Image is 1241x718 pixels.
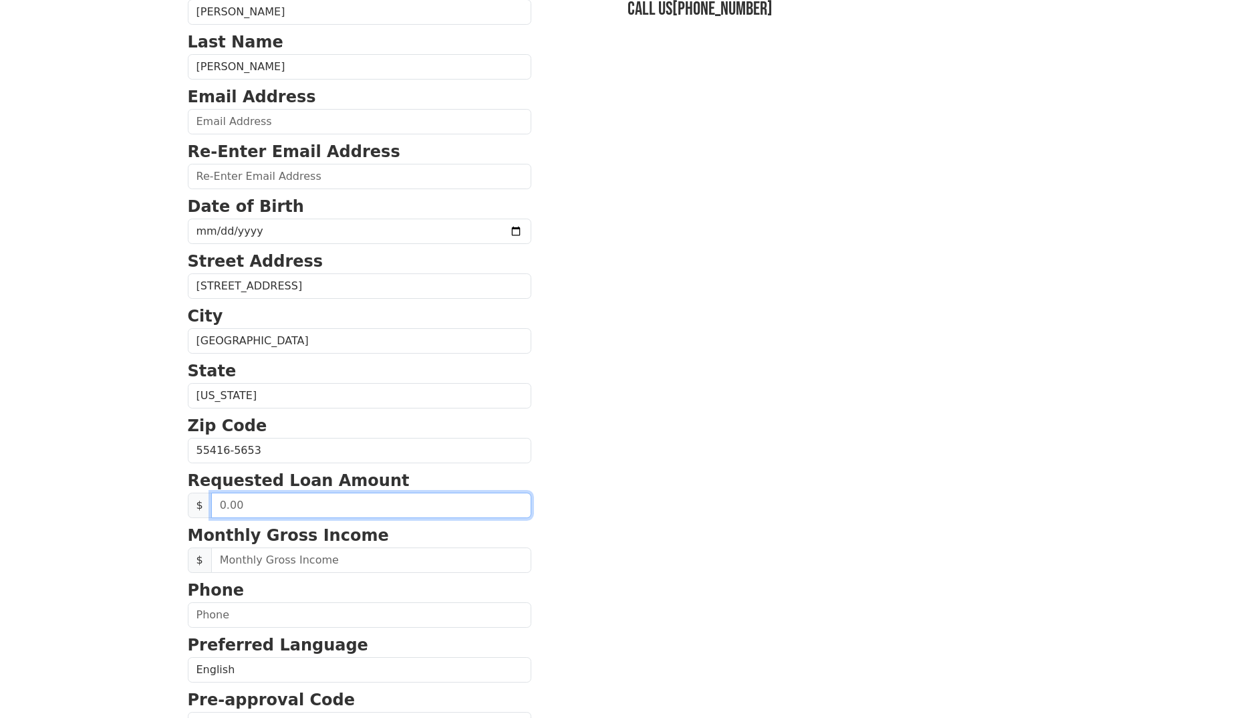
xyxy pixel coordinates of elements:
input: Last Name [188,54,531,80]
strong: Pre-approval Code [188,691,356,709]
input: City [188,328,531,354]
input: 0.00 [211,493,531,518]
input: Street Address [188,273,531,299]
strong: Re-Enter Email Address [188,142,400,161]
strong: Street Address [188,252,323,271]
input: Phone [188,602,531,628]
strong: State [188,362,237,380]
strong: Phone [188,581,245,600]
strong: Last Name [188,33,283,51]
strong: Requested Loan Amount [188,471,410,490]
strong: Preferred Language [188,636,368,654]
span: $ [188,493,212,518]
strong: City [188,307,223,326]
input: Monthly Gross Income [211,548,531,573]
strong: Date of Birth [188,197,304,216]
p: Monthly Gross Income [188,523,531,548]
input: Email Address [188,109,531,134]
strong: Email Address [188,88,316,106]
span: $ [188,548,212,573]
input: Zip Code [188,438,531,463]
input: Re-Enter Email Address [188,164,531,189]
strong: Zip Code [188,416,267,435]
